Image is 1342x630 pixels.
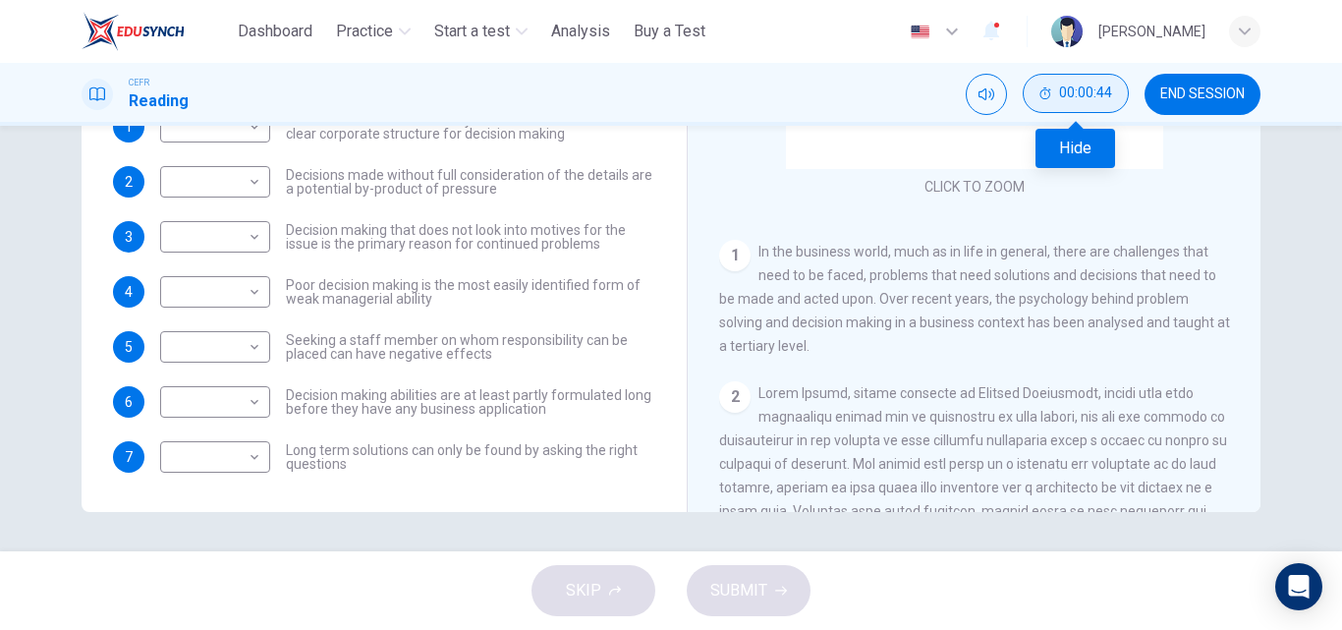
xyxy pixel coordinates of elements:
[1051,16,1083,47] img: Profile picture
[1023,74,1129,113] button: 00:00:44
[82,12,230,51] a: ELTC logo
[1098,20,1205,43] div: [PERSON_NAME]
[125,175,133,189] span: 2
[434,20,510,43] span: Start a test
[328,14,419,49] button: Practice
[426,14,535,49] button: Start a test
[286,333,655,361] span: Seeking a staff member on whom responsibility can be placed can have negative effects
[1275,563,1322,610] div: Open Intercom Messenger
[129,76,149,89] span: CEFR
[238,20,312,43] span: Dashboard
[719,244,1230,354] span: In the business world, much as in life in general, there are challenges that need to be faced, pr...
[543,14,618,49] button: Analysis
[286,223,655,251] span: Decision making that does not look into motives for the issue is the primary reason for continued...
[286,278,655,306] span: Poor decision making is the most easily identified form of weak managerial ability
[286,113,655,141] span: A successful solution can only be found when there is a clear corporate structure for decision ma...
[125,340,133,354] span: 5
[626,14,713,49] button: Buy a Test
[230,14,320,49] button: Dashboard
[129,89,189,113] h1: Reading
[1023,74,1129,115] div: Hide
[1145,74,1260,115] button: END SESSION
[634,20,705,43] span: Buy a Test
[125,450,133,464] span: 7
[125,230,133,244] span: 3
[1160,86,1245,102] span: END SESSION
[125,395,133,409] span: 6
[336,20,393,43] span: Practice
[551,20,610,43] span: Analysis
[82,12,185,51] img: ELTC logo
[286,168,655,196] span: Decisions made without full consideration of the details are a potential by-product of pressure
[1035,129,1115,168] div: Hide
[908,25,932,39] img: en
[125,120,133,134] span: 1
[286,443,655,471] span: Long term solutions can only be found by asking the right questions
[719,240,751,271] div: 1
[719,381,751,413] div: 2
[966,74,1007,115] div: Mute
[286,388,655,416] span: Decision making abilities are at least partly formulated long before they have any business appli...
[1059,86,1112,101] span: 00:00:44
[125,285,133,299] span: 4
